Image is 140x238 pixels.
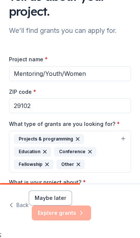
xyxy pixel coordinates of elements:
[14,147,51,157] div: Education
[9,66,131,81] input: After school program
[9,56,48,63] label: Project name
[9,179,86,186] label: What is your project about?
[56,160,85,169] div: Other
[29,191,72,205] button: Maybe later
[9,198,29,213] button: Back
[9,120,120,128] label: What type of grants are you looking for?
[9,25,131,37] div: We'll find grants you can apply for.
[9,88,36,96] label: ZIP code
[14,160,53,169] div: Fellowship
[9,131,131,173] button: Projects & programmingEducationConferenceFellowshipOther
[54,147,96,157] div: Conference
[14,134,84,144] div: Projects & programming
[9,98,131,113] input: 12345 (U.S. only)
